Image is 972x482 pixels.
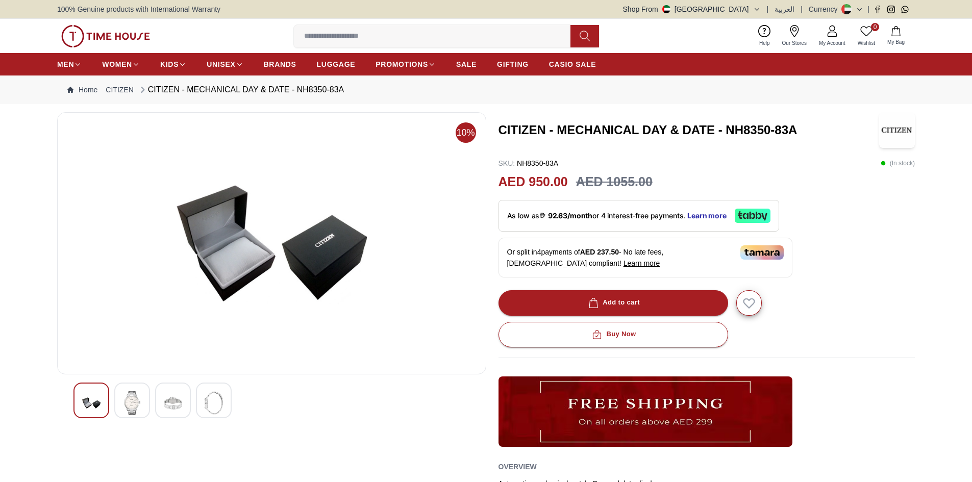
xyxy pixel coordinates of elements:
span: Our Stores [778,39,811,47]
div: Currency [809,4,842,14]
span: LUGGAGE [317,59,356,69]
span: 100% Genuine products with International Warranty [57,4,220,14]
img: CITIZEN - MECHANICAL DAY & DATE - NH8350-83A [879,112,915,148]
span: SALE [456,59,477,69]
img: ... [499,376,792,447]
span: | [767,4,769,14]
img: ... [61,25,150,47]
a: Our Stores [776,23,813,49]
a: PROMOTIONS [376,55,436,73]
img: CITIZEN - MECHANICAL DAY & DATE - NH8350-83A [205,391,223,415]
h3: CITIZEN - MECHANICAL DAY & DATE - NH8350-83A [499,122,880,138]
nav: Breadcrumb [57,75,915,104]
span: | [867,4,869,14]
h2: Overview [499,459,537,474]
a: UNISEX [207,55,243,73]
span: PROMOTIONS [376,59,428,69]
a: Home [67,85,97,95]
button: العربية [775,4,794,14]
a: CASIO SALE [549,55,596,73]
span: | [801,4,803,14]
span: Wishlist [854,39,879,47]
button: My Bag [881,24,911,48]
button: Shop From[GEOGRAPHIC_DATA] [623,4,761,14]
span: MEN [57,59,74,69]
span: CASIO SALE [549,59,596,69]
span: AED 237.50 [580,248,619,256]
a: Whatsapp [901,6,909,13]
span: BRANDS [264,59,296,69]
span: 10% [456,122,476,143]
span: WOMEN [102,59,132,69]
a: Facebook [874,6,881,13]
a: BRANDS [264,55,296,73]
img: Tamara [740,245,784,260]
h2: AED 950.00 [499,172,568,192]
p: NH8350-83A [499,158,559,168]
a: CITIZEN [106,85,133,95]
a: 0Wishlist [852,23,881,49]
p: ( In stock ) [881,158,915,168]
a: Instagram [887,6,895,13]
a: MEN [57,55,82,73]
span: Learn more [624,259,660,267]
button: Buy Now [499,322,728,347]
img: CITIZEN - MECHANICAL DAY & DATE - NH8350-83A [164,391,182,415]
a: KIDS [160,55,186,73]
div: Buy Now [590,328,636,340]
span: Help [755,39,774,47]
a: Help [753,23,776,49]
span: UNISEX [207,59,235,69]
span: 0 [871,23,879,31]
button: Add to cart [499,290,728,316]
img: United Arab Emirates [662,5,670,13]
div: CITIZEN - MECHANICAL DAY & DATE - NH8350-83A [138,84,344,96]
img: CITIZEN - MECHANICAL DAY & DATE - NH8350-83A [82,391,101,415]
a: WOMEN [102,55,140,73]
a: GIFTING [497,55,529,73]
img: CITIZEN - MECHANICAL DAY & DATE - NH8350-83A [66,121,478,366]
a: SALE [456,55,477,73]
span: GIFTING [497,59,529,69]
a: LUGGAGE [317,55,356,73]
span: My Account [815,39,850,47]
span: SKU : [499,159,515,167]
div: Or split in 4 payments of - No late fees, [DEMOGRAPHIC_DATA] compliant! [499,238,792,277]
img: CITIZEN - MECHANICAL DAY & DATE - NH8350-83A [123,391,141,415]
span: KIDS [160,59,179,69]
div: Add to cart [586,297,640,309]
h3: AED 1055.00 [576,172,653,192]
span: My Bag [883,38,909,46]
